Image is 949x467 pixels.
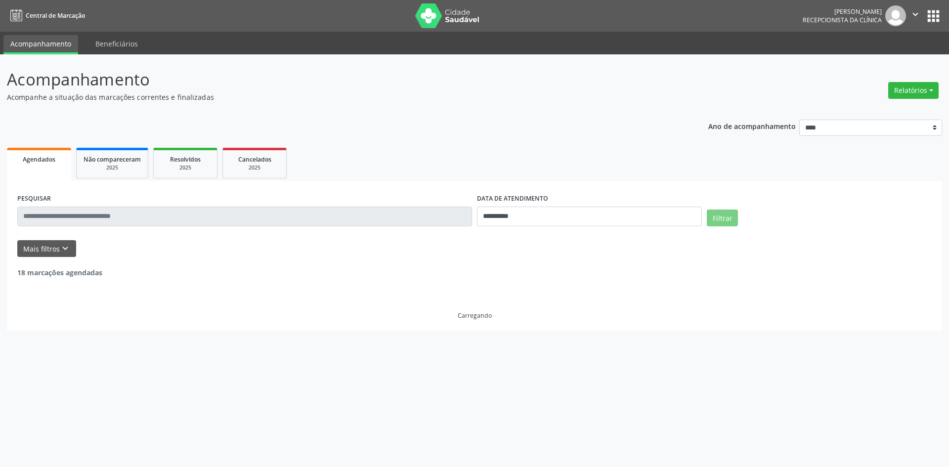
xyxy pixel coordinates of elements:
[88,35,145,52] a: Beneficiários
[161,164,210,171] div: 2025
[170,155,201,164] span: Resolvidos
[803,7,882,16] div: [PERSON_NAME]
[23,155,55,164] span: Agendados
[803,16,882,24] span: Recepcionista da clínica
[7,7,85,24] a: Central de Marcação
[7,67,661,92] p: Acompanhamento
[7,92,661,102] p: Acompanhe a situação das marcações correntes e finalizadas
[477,191,548,207] label: DATA DE ATENDIMENTO
[925,7,942,25] button: apps
[458,311,492,320] div: Carregando
[60,243,71,254] i: keyboard_arrow_down
[84,164,141,171] div: 2025
[230,164,279,171] div: 2025
[708,120,796,132] p: Ano de acompanhamento
[910,9,921,20] i: 
[888,82,939,99] button: Relatórios
[84,155,141,164] span: Não compareceram
[238,155,271,164] span: Cancelados
[3,35,78,54] a: Acompanhamento
[26,11,85,20] span: Central de Marcação
[906,5,925,26] button: 
[707,210,738,226] button: Filtrar
[17,268,102,277] strong: 18 marcações agendadas
[17,191,51,207] label: PESQUISAR
[17,240,76,257] button: Mais filtroskeyboard_arrow_down
[885,5,906,26] img: img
